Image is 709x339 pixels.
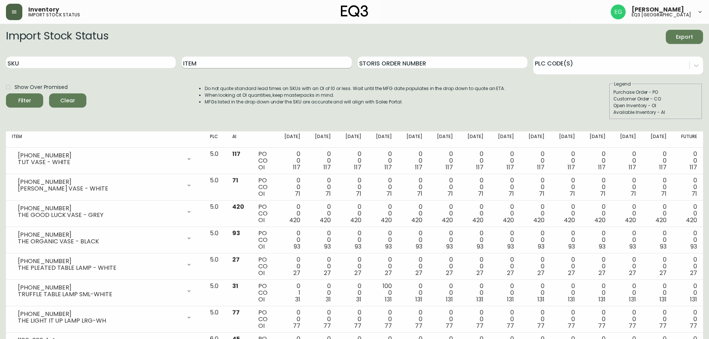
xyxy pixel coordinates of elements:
[472,216,483,224] span: 420
[18,317,182,324] div: THE LIGHT IT UP LAMP LRG-WH
[526,177,544,197] div: 0 0
[587,283,606,303] div: 0 0
[258,216,265,224] span: OI
[625,216,636,224] span: 420
[507,163,514,172] span: 117
[232,255,240,264] span: 27
[324,242,331,251] span: 93
[373,283,392,303] div: 100 0
[258,256,269,276] div: PO CO
[690,269,697,277] span: 27
[282,283,300,303] div: 0 1
[526,151,544,171] div: 0 0
[343,256,361,276] div: 0 0
[398,131,428,148] th: [DATE]
[587,151,606,171] div: 0 0
[630,189,636,198] span: 71
[678,283,697,303] div: 0 0
[341,5,368,17] img: logo
[507,242,514,251] span: 93
[428,131,459,148] th: [DATE]
[465,230,483,250] div: 0 0
[568,269,575,277] span: 27
[373,204,392,224] div: 0 0
[416,242,422,251] span: 93
[587,309,606,329] div: 0 0
[18,212,182,218] div: THE GOOD LUCK VASE - GREY
[434,256,453,276] div: 0 0
[12,230,198,246] div: [PHONE_NUMBER]THE ORGANIC VASE - BLACK
[326,295,331,304] span: 31
[617,309,636,329] div: 0 0
[404,177,422,197] div: 0 0
[18,179,182,185] div: [PHONE_NUMBER]
[533,216,544,224] span: 420
[204,201,226,227] td: 5.0
[629,163,636,172] span: 117
[312,230,331,250] div: 0 0
[672,32,697,42] span: Export
[648,177,667,197] div: 0 0
[258,189,265,198] span: OI
[648,309,667,329] div: 0 0
[659,163,667,172] span: 117
[507,295,514,304] span: 131
[495,309,514,329] div: 0 0
[355,242,361,251] span: 93
[354,163,361,172] span: 117
[293,269,300,277] span: 27
[434,204,453,224] div: 0 0
[258,177,269,197] div: PO CO
[28,13,80,17] h5: import stock status
[476,269,483,277] span: 27
[648,283,667,303] div: 0 0
[613,109,698,116] div: Available Inventory - AI
[258,309,269,329] div: PO CO
[526,283,544,303] div: 0 0
[495,177,514,197] div: 0 0
[600,189,606,198] span: 71
[661,189,667,198] span: 71
[678,177,697,197] div: 0 0
[538,242,544,251] span: 93
[204,227,226,253] td: 5.0
[6,93,43,108] button: Filter
[690,295,697,304] span: 131
[258,204,269,224] div: PO CO
[18,152,182,159] div: [PHONE_NUMBER]
[282,204,300,224] div: 0 0
[642,131,673,148] th: [DATE]
[660,295,667,304] span: 131
[434,177,453,197] div: 0 0
[258,151,269,171] div: PO CO
[445,163,453,172] span: 117
[568,295,575,304] span: 131
[312,177,331,197] div: 0 0
[258,242,265,251] span: OI
[648,256,667,276] div: 0 0
[258,322,265,330] span: OI
[613,81,632,87] legend: Legend
[258,283,269,303] div: PO CO
[537,295,544,304] span: 131
[445,322,453,330] span: 77
[258,269,265,277] span: OI
[434,309,453,329] div: 0 0
[282,177,300,197] div: 0 0
[587,230,606,250] div: 0 0
[354,269,361,277] span: 27
[520,131,550,148] th: [DATE]
[632,7,684,13] span: [PERSON_NAME]
[343,177,361,197] div: 0 0
[204,131,226,148] th: PLC
[447,189,453,198] span: 71
[648,151,667,171] div: 0 0
[692,189,697,198] span: 71
[18,284,182,291] div: [PHONE_NUMBER]
[587,256,606,276] div: 0 0
[556,256,575,276] div: 0 0
[232,150,240,158] span: 117
[556,283,575,303] div: 0 0
[204,280,226,306] td: 5.0
[686,216,697,224] span: 420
